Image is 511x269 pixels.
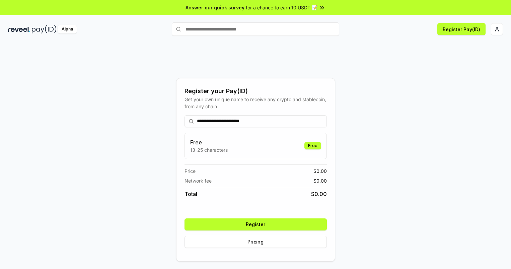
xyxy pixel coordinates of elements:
[185,190,197,198] span: Total
[313,177,327,184] span: $ 0.00
[185,167,196,175] span: Price
[32,25,57,33] img: pay_id
[185,96,327,110] div: Get your own unique name to receive any crypto and stablecoin, from any chain
[8,25,30,33] img: reveel_dark
[313,167,327,175] span: $ 0.00
[186,4,244,11] span: Answer our quick survey
[185,236,327,248] button: Pricing
[437,23,486,35] button: Register Pay(ID)
[304,142,321,149] div: Free
[185,218,327,230] button: Register
[311,190,327,198] span: $ 0.00
[185,177,212,184] span: Network fee
[185,86,327,96] div: Register your Pay(ID)
[190,138,228,146] h3: Free
[58,25,77,33] div: Alpha
[246,4,317,11] span: for a chance to earn 10 USDT 📝
[190,146,228,153] p: 13-25 characters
